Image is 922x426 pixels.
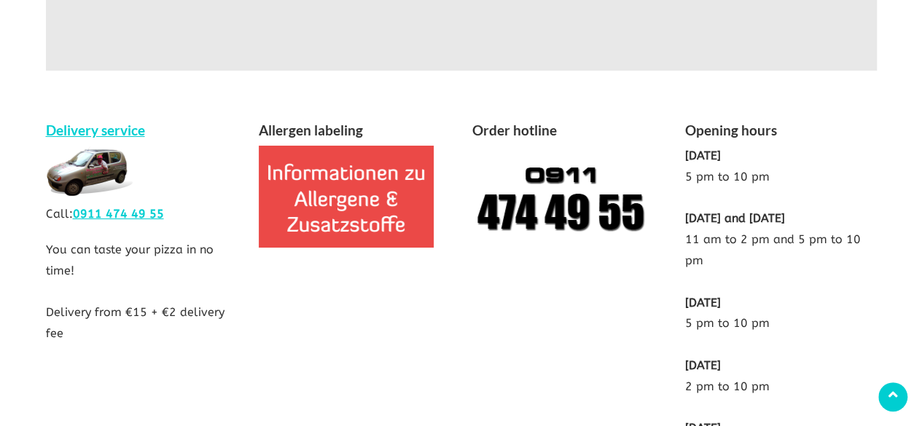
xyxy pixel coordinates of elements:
[46,122,145,138] a: Delivery service
[685,211,785,225] font: [DATE] and [DATE]
[685,316,770,330] font: 5 pm to 10 pm
[46,207,73,221] font: Call:
[685,149,721,162] font: [DATE]
[73,207,164,221] a: 0911 474 49 55
[46,242,214,277] font: You can taste your pizza in no time!
[46,146,133,197] img: delivery service pietro
[685,296,721,309] font: [DATE]
[46,305,224,340] font: Delivery from €15 + €2 delivery fee
[685,232,861,267] font: 11 am to 2 pm and 5 pm to 10 pm
[259,146,434,248] img: allergen labeling
[685,379,770,393] font: 2 pm to 10 pm
[685,122,777,138] font: Opening hours
[685,358,721,372] font: [DATE]
[685,170,770,184] font: 5 pm to 10 pm
[472,146,647,248] img: Call Pizza Pietro 09114744955
[472,122,557,138] font: Order hotline
[259,122,363,138] font: Allergen labeling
